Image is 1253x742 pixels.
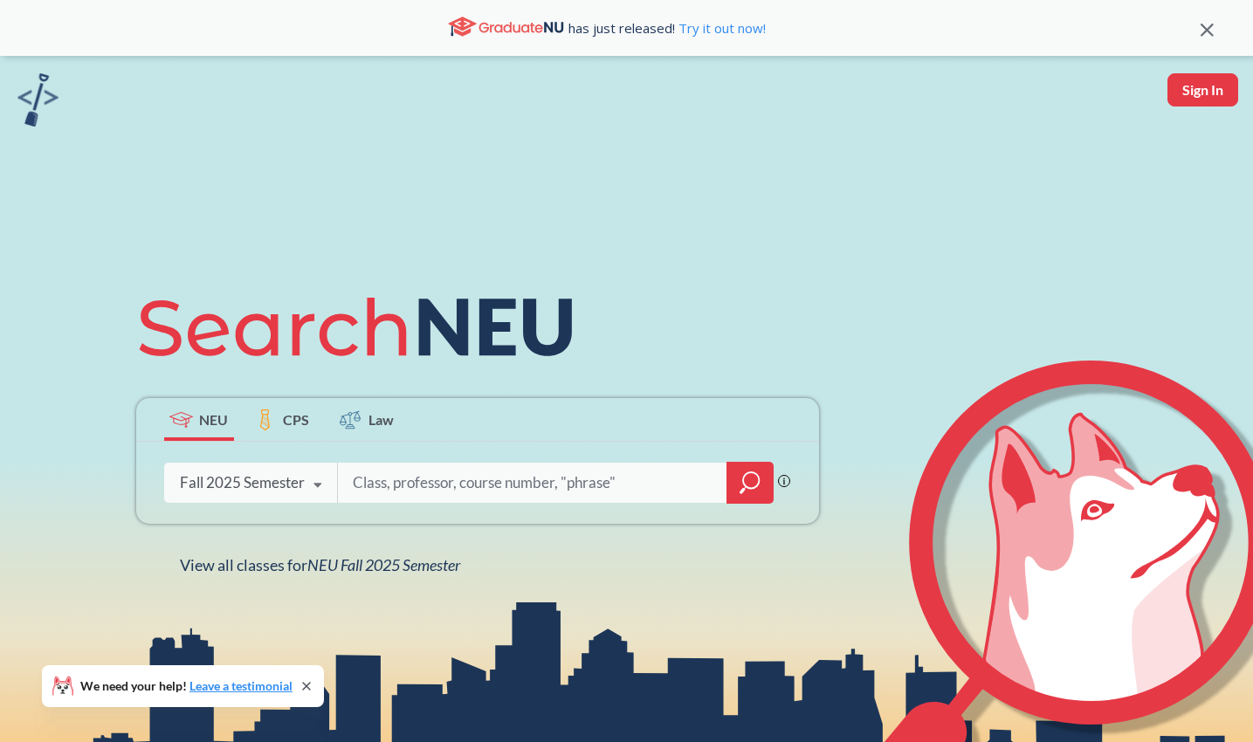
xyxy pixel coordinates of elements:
a: sandbox logo [17,73,59,132]
div: magnifying glass [726,462,774,504]
img: sandbox logo [17,73,59,127]
input: Class, professor, course number, "phrase" [351,464,714,501]
span: CPS [283,409,309,429]
a: Leave a testimonial [189,678,293,693]
span: Law [368,409,394,429]
span: View all classes for [180,555,460,574]
button: Sign In [1167,73,1238,106]
svg: magnifying glass [740,471,761,495]
a: Try it out now! [675,19,766,37]
div: Fall 2025 Semester [180,473,305,492]
span: NEU [199,409,228,429]
span: has just released! [568,18,766,38]
span: We need your help! [80,680,293,692]
span: NEU Fall 2025 Semester [307,555,460,574]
